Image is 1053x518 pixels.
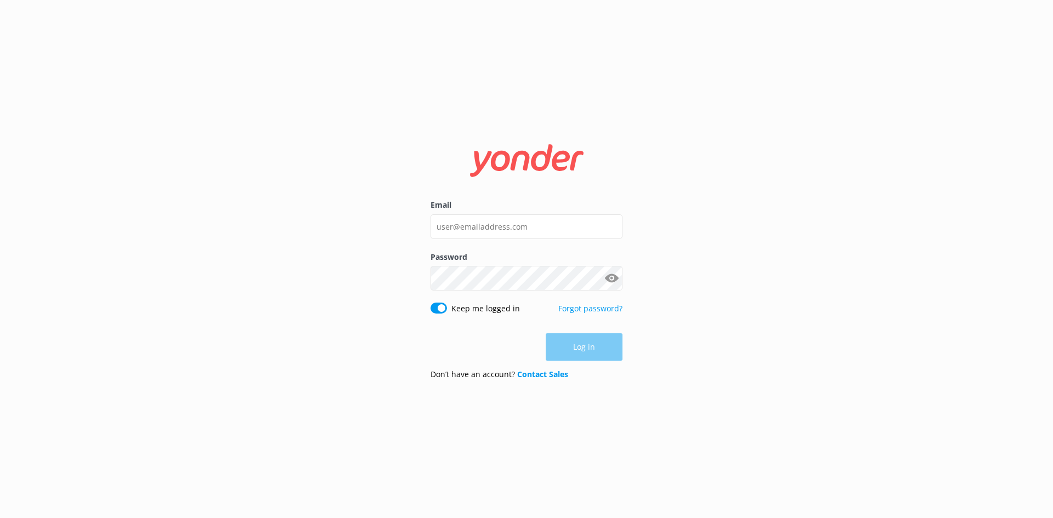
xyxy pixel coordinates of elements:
[431,199,622,211] label: Email
[431,251,622,263] label: Password
[431,368,568,380] p: Don’t have an account?
[601,267,622,289] button: Show password
[431,214,622,239] input: user@emailaddress.com
[451,303,520,315] label: Keep me logged in
[558,303,622,314] a: Forgot password?
[517,369,568,379] a: Contact Sales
